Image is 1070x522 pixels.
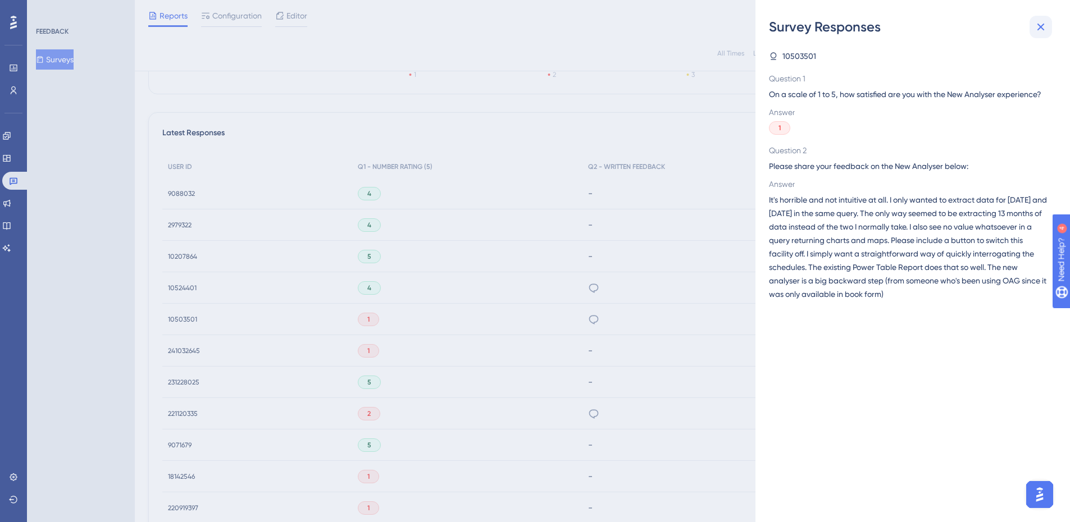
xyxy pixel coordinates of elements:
span: Answer [769,177,1048,191]
span: Answer [769,106,1048,119]
span: Question 1 [769,72,1048,85]
span: 1 [778,123,781,132]
span: Need Help? [26,3,70,16]
span: 10503501 [782,49,816,63]
span: Question 2 [769,144,1048,157]
iframe: UserGuiding AI Assistant Launcher [1023,478,1057,511]
div: Survey Responses [769,18,1057,36]
span: It's horrible and not intuitive at all. I only wanted to extract data for [DATE] and [DATE] in th... [769,193,1048,301]
span: On a scale of 1 to 5, how satisfied are you with the New Analyser experience? [769,88,1048,101]
div: 4 [78,6,81,15]
span: Please share your feedback on the New Analyser below: [769,159,1048,173]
